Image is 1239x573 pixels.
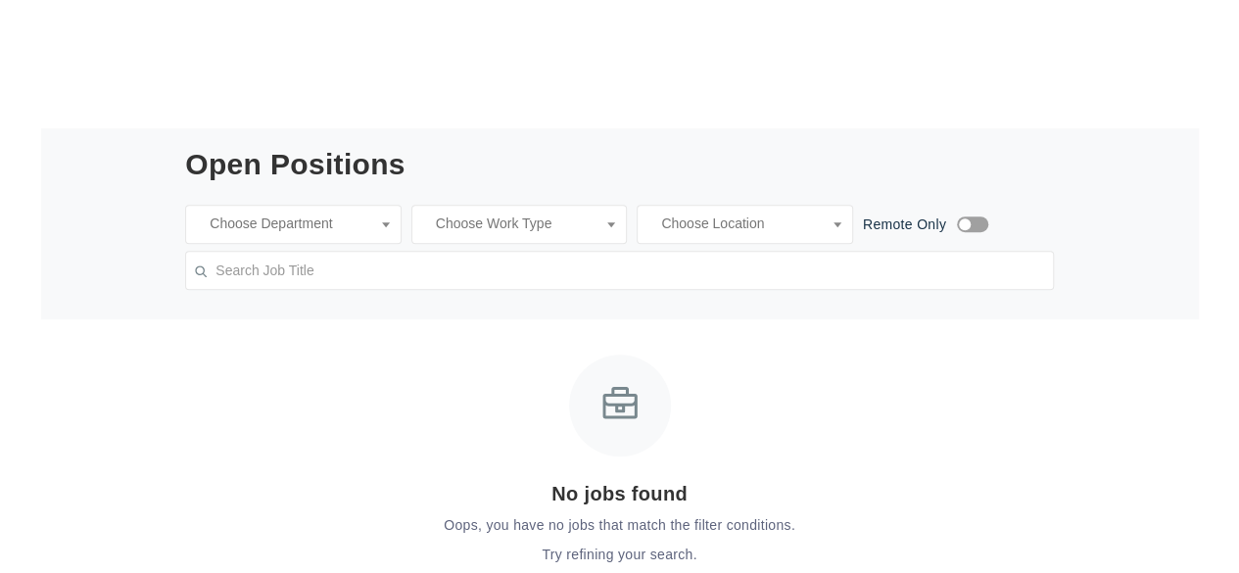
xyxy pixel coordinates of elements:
h3: Open Positions [185,148,405,180]
p: Oops, you have no jobs that match the filter conditions. [185,516,1054,536]
input: Choose Work Type [424,215,610,234]
p: Try refining your search. [185,546,1054,565]
iframe: Chat Widget [1141,479,1239,573]
input: Choose Department [198,215,486,234]
input: Search Job Title [185,251,1054,290]
div: No jobs found [185,480,1054,508]
span: Remote Only [863,216,946,232]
